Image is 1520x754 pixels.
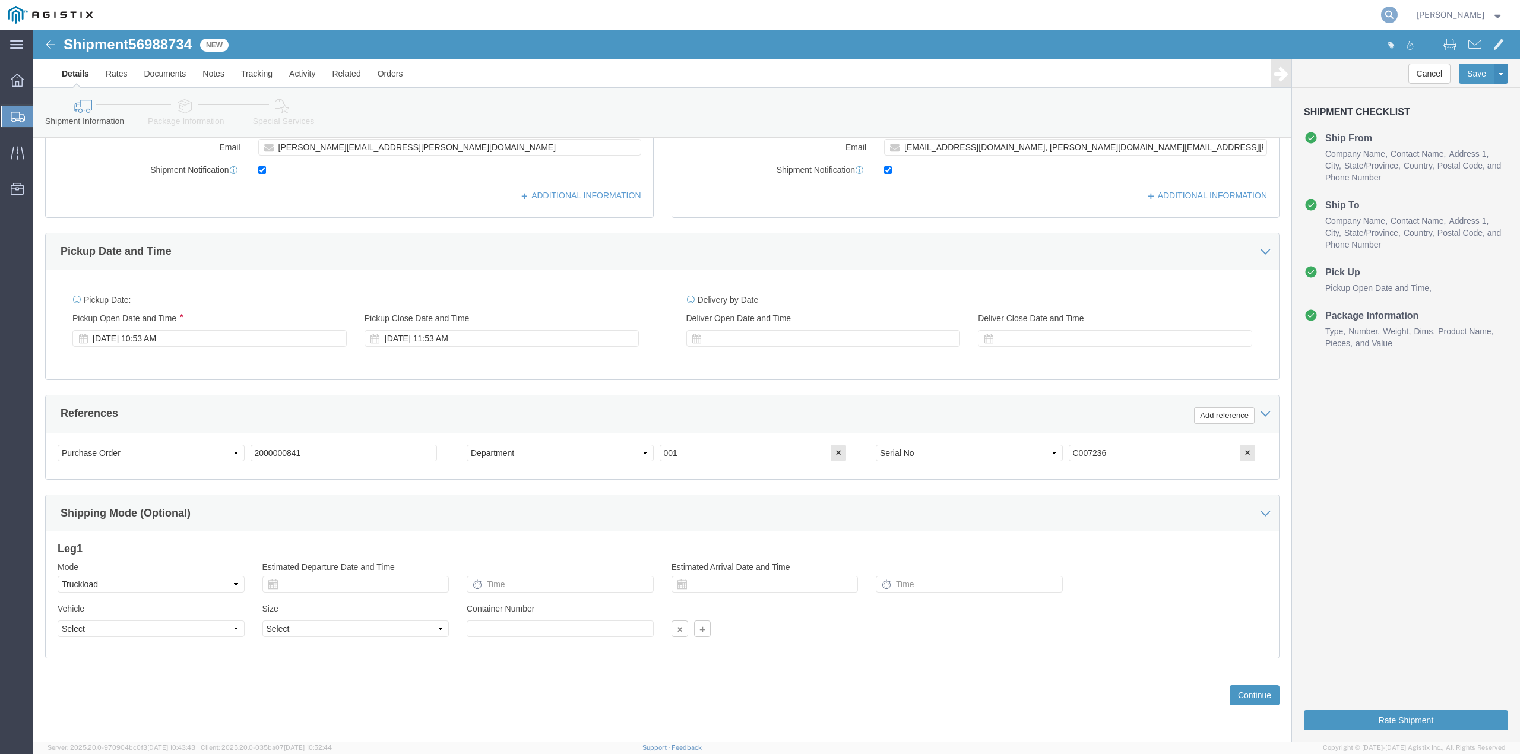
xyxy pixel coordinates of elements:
span: Client: 2025.20.0-035ba07 [201,744,332,751]
a: Feedback [672,744,702,751]
span: [DATE] 10:43:43 [147,744,195,751]
span: Server: 2025.20.0-970904bc0f3 [47,744,195,751]
iframe: FS Legacy Container [33,30,1520,742]
button: [PERSON_NAME] [1416,8,1504,22]
span: Copyright © [DATE]-[DATE] Agistix Inc., All Rights Reserved [1323,743,1506,753]
img: logo [8,6,93,24]
span: [DATE] 10:52:44 [284,744,332,751]
a: Support [642,744,672,751]
span: Lisa Phan [1417,8,1484,21]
